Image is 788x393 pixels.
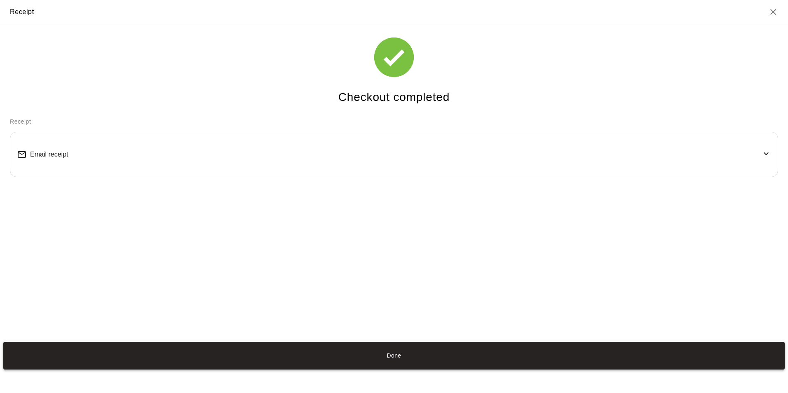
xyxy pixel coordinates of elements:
[30,151,68,158] span: Email receipt
[768,7,778,17] button: Close
[338,90,450,105] h4: Checkout completed
[10,7,34,17] div: Receipt
[3,342,785,370] button: Done
[10,117,778,126] p: Receipt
